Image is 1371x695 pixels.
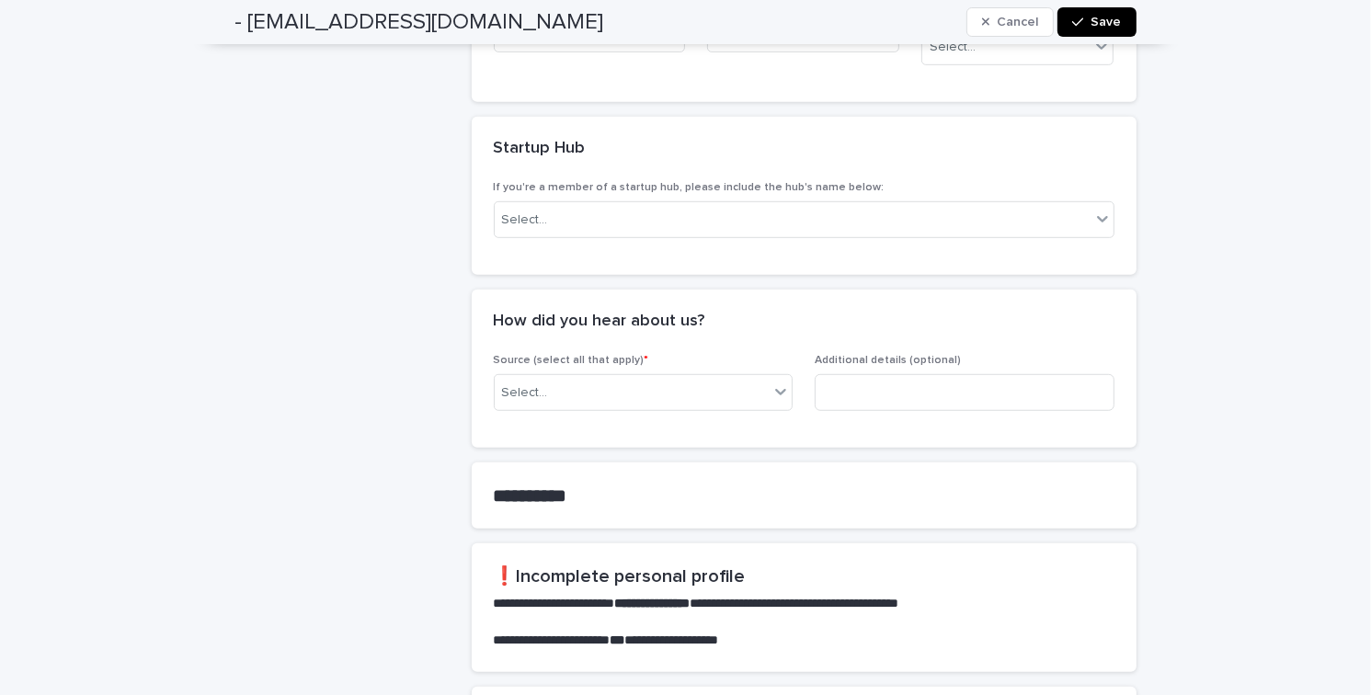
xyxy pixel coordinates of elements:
span: Source (select all that apply) [494,355,649,366]
div: Select... [502,211,548,230]
span: Additional details (optional) [815,355,961,366]
button: Cancel [966,7,1055,37]
span: If you're a member of a startup hub, please include the hub's name below: [494,182,885,193]
h2: Startup Hub [494,139,586,159]
h2: ❗Incomplete personal profile [494,565,1114,587]
button: Save [1057,7,1136,37]
div: Select... [502,383,548,403]
h2: How did you hear about us? [494,312,705,332]
h2: - [EMAIL_ADDRESS][DOMAIN_NAME] [235,9,604,36]
span: Save [1091,16,1122,28]
span: Cancel [997,16,1038,28]
div: Select... [930,38,976,57]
